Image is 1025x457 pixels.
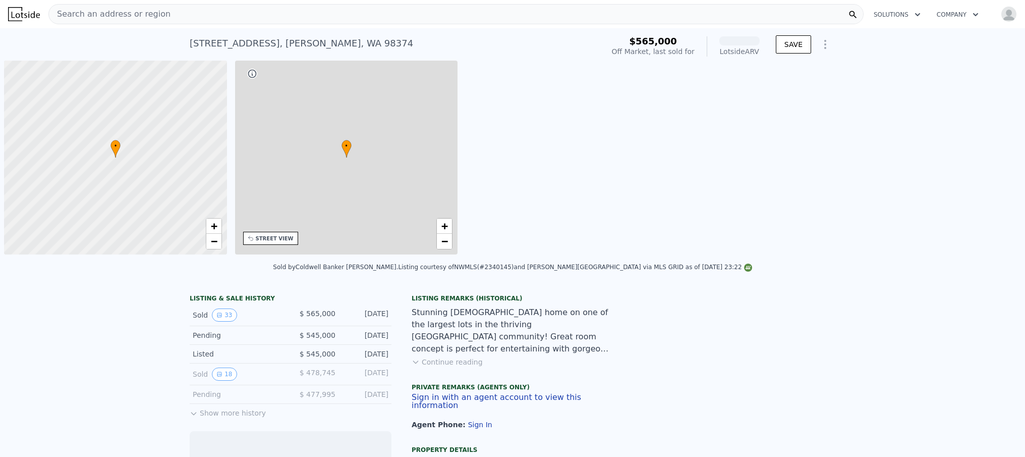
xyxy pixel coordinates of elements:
[190,404,266,418] button: Show more history
[210,220,217,232] span: +
[412,446,613,454] div: Property details
[110,140,121,158] div: •
[776,35,811,54] button: SAVE
[441,220,448,232] span: +
[300,310,335,318] span: $ 565,000
[412,393,613,410] button: Sign in with an agent account to view this information
[1001,6,1017,22] img: avatar
[344,389,388,399] div: [DATE]
[412,383,613,393] div: Private Remarks (Agents Only)
[193,349,282,359] div: Listed
[437,219,452,234] a: Zoom in
[441,235,448,247] span: −
[49,8,170,20] span: Search an address or region
[344,309,388,322] div: [DATE]
[193,330,282,340] div: Pending
[8,7,40,21] img: Lotside
[300,350,335,358] span: $ 545,000
[341,140,352,158] div: •
[412,307,613,355] div: Stunning [DEMOGRAPHIC_DATA] home on one of the largest lots in the thriving [GEOGRAPHIC_DATA] com...
[210,235,217,247] span: −
[815,34,835,55] button: Show Options
[193,368,282,381] div: Sold
[190,294,391,304] div: LISTING & SALE HISTORY
[866,6,929,24] button: Solutions
[193,389,282,399] div: Pending
[612,46,695,57] div: Off Market, last sold for
[206,219,221,234] a: Zoom in
[719,46,760,57] div: Lotside ARV
[212,368,237,381] button: View historical data
[300,331,335,339] span: $ 545,000
[398,264,752,271] div: Listing courtesy of NWMLS (#2340145) and [PERSON_NAME][GEOGRAPHIC_DATA] via MLS GRID as of [DATE]...
[437,234,452,249] a: Zoom out
[744,264,752,272] img: NWMLS Logo
[412,357,483,367] button: Continue reading
[344,330,388,340] div: [DATE]
[468,421,492,429] button: Sign In
[344,368,388,381] div: [DATE]
[300,390,335,398] span: $ 477,995
[193,309,282,322] div: Sold
[300,369,335,377] span: $ 478,745
[273,264,398,271] div: Sold by Coldwell Banker [PERSON_NAME] .
[110,141,121,150] span: •
[929,6,987,24] button: Company
[629,36,677,46] span: $565,000
[412,294,613,302] div: Listing Remarks (Historical)
[212,309,237,322] button: View historical data
[256,235,294,242] div: STREET VIEW
[341,141,352,150] span: •
[344,349,388,359] div: [DATE]
[412,421,468,429] span: Agent Phone:
[190,36,413,50] div: [STREET_ADDRESS] , [PERSON_NAME] , WA 98374
[206,234,221,249] a: Zoom out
